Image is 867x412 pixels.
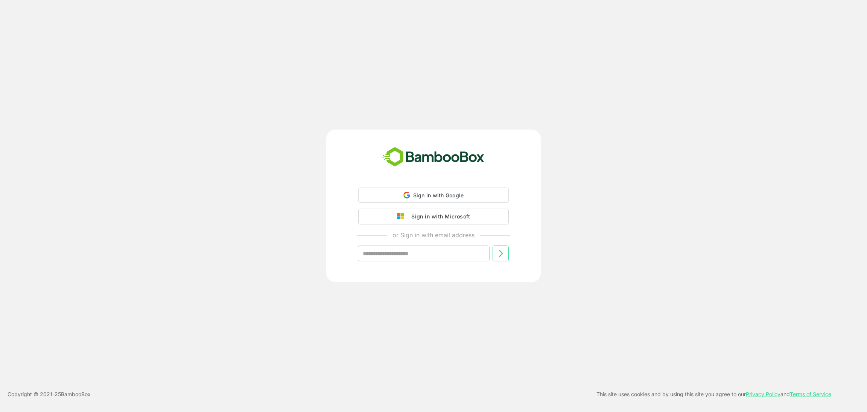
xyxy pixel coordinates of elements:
a: Privacy Policy [746,391,780,397]
p: Copyright © 2021- 25 BambooBox [8,390,91,399]
img: google [397,213,408,220]
span: Sign in with Google [413,192,464,198]
p: This site uses cookies and by using this site you agree to our and [596,390,831,399]
div: Sign in with Google [358,188,509,203]
p: or Sign in with email address [392,230,475,240]
a: Terms of Service [790,391,831,397]
button: Sign in with Microsoft [358,209,509,224]
img: bamboobox [378,145,488,169]
div: Sign in with Microsoft [408,212,470,221]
